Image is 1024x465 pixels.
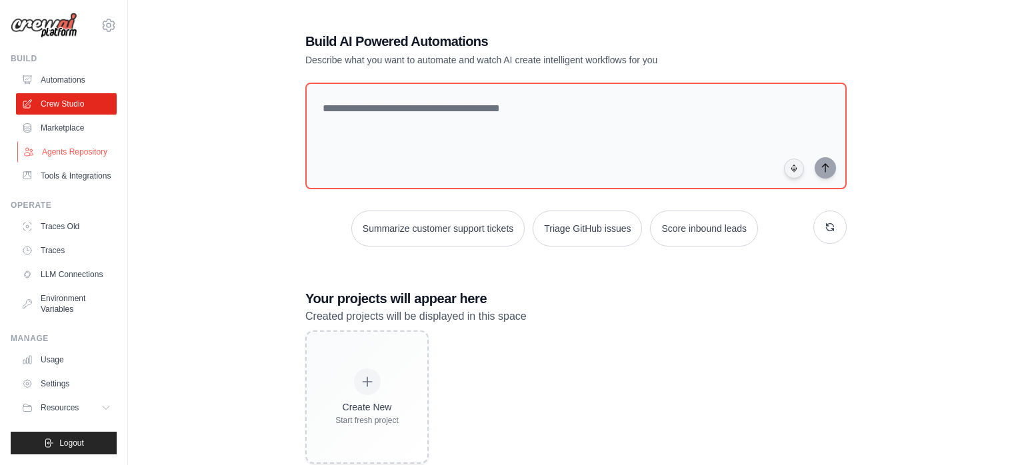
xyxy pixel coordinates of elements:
[41,402,79,413] span: Resources
[335,400,399,414] div: Create New
[305,308,847,325] p: Created projects will be displayed in this space
[16,93,117,115] a: Crew Studio
[11,333,117,344] div: Manage
[335,415,399,426] div: Start fresh project
[305,289,847,308] h3: Your projects will appear here
[784,159,804,179] button: Click to speak your automation idea
[533,211,642,246] button: Triage GitHub issues
[305,53,753,67] p: Describe what you want to automate and watch AI create intelligent workflows for you
[305,32,753,51] h1: Build AI Powered Automations
[11,200,117,211] div: Operate
[16,216,117,237] a: Traces Old
[11,432,117,454] button: Logout
[813,211,847,244] button: Get new suggestions
[650,211,758,246] button: Score inbound leads
[17,141,118,163] a: Agents Repository
[16,288,117,320] a: Environment Variables
[16,373,117,394] a: Settings
[16,349,117,370] a: Usage
[59,438,84,448] span: Logout
[16,240,117,261] a: Traces
[16,117,117,139] a: Marketplace
[16,397,117,418] button: Resources
[351,211,525,246] button: Summarize customer support tickets
[11,53,117,64] div: Build
[16,165,117,187] a: Tools & Integrations
[11,13,77,39] img: Logo
[16,69,117,91] a: Automations
[16,264,117,285] a: LLM Connections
